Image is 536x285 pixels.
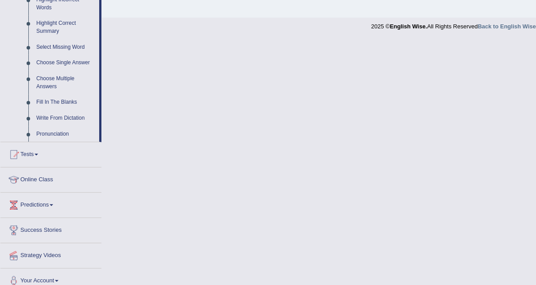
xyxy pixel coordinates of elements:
a: Choose Multiple Answers [32,71,99,94]
a: Strategy Videos [0,243,101,265]
a: Fill In The Blanks [32,94,99,110]
a: Success Stories [0,218,101,240]
a: Predictions [0,193,101,215]
a: Choose Single Answer [32,55,99,71]
a: Online Class [0,168,101,190]
a: Back to English Wise [478,23,536,30]
a: Select Missing Word [32,39,99,55]
a: Highlight Correct Summary [32,16,99,39]
a: Pronunciation [32,126,99,142]
div: 2025 © All Rights Reserved [371,18,536,31]
a: Write From Dictation [32,110,99,126]
a: Tests [0,142,101,164]
strong: English Wise. [390,23,427,30]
